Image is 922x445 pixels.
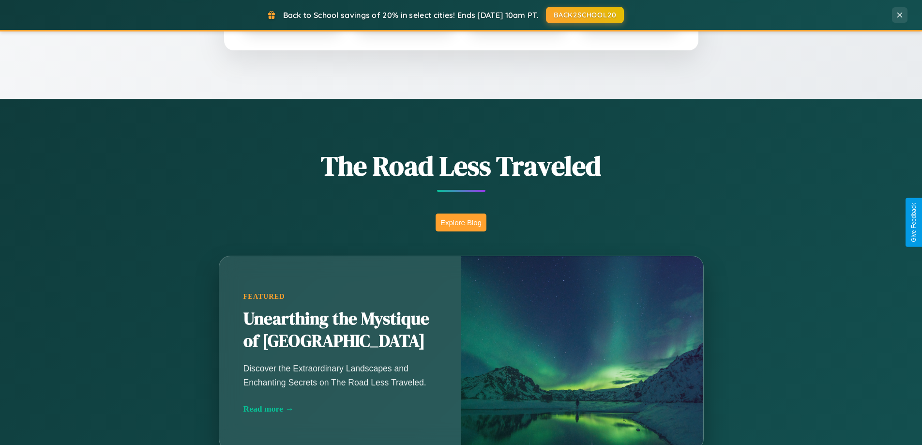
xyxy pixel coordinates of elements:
[910,203,917,242] div: Give Feedback
[243,404,437,414] div: Read more →
[546,7,624,23] button: BACK2SCHOOL20
[243,362,437,389] p: Discover the Extraordinary Landscapes and Enchanting Secrets on The Road Less Traveled.
[171,147,752,184] h1: The Road Less Traveled
[283,10,539,20] span: Back to School savings of 20% in select cities! Ends [DATE] 10am PT.
[243,292,437,301] div: Featured
[436,214,486,231] button: Explore Blog
[243,308,437,353] h2: Unearthing the Mystique of [GEOGRAPHIC_DATA]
